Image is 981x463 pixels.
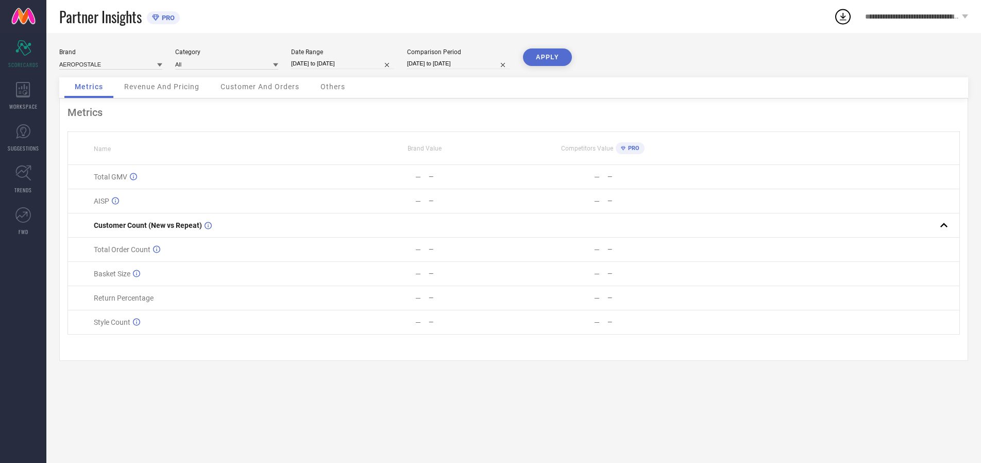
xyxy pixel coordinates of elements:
span: Total Order Count [94,245,150,254]
span: SCORECARDS [8,61,39,69]
span: Style Count [94,318,130,326]
div: Date Range [291,48,394,56]
div: Comparison Period [407,48,510,56]
div: — [415,245,421,254]
div: — [415,197,421,205]
span: Others [320,82,345,91]
div: — [594,294,600,302]
div: — [415,173,421,181]
div: — [429,173,513,180]
span: Name [94,145,111,153]
span: Brand Value [408,145,442,152]
span: AISP [94,197,109,205]
div: — [429,197,513,205]
div: — [607,246,692,253]
span: FWD [19,228,28,236]
div: — [415,270,421,278]
div: — [415,294,421,302]
div: Brand [59,48,162,56]
div: — [607,197,692,205]
span: WORKSPACE [9,103,38,110]
span: Total GMV [94,173,127,181]
span: Customer And Orders [221,82,299,91]
div: — [607,270,692,277]
div: Category [175,48,278,56]
span: PRO [159,14,175,22]
span: Metrics [75,82,103,91]
div: — [594,245,600,254]
div: — [607,173,692,180]
span: Customer Count (New vs Repeat) [94,221,202,229]
span: Revenue And Pricing [124,82,199,91]
span: Partner Insights [59,6,142,27]
div: — [594,318,600,326]
span: TRENDS [14,186,32,194]
span: Return Percentage [94,294,154,302]
span: SUGGESTIONS [8,144,39,152]
div: — [594,270,600,278]
div: — [429,319,513,326]
div: — [594,173,600,181]
div: — [429,246,513,253]
div: — [607,294,692,302]
input: Select date range [291,58,394,69]
div: — [429,294,513,302]
span: PRO [625,145,639,152]
span: Basket Size [94,270,130,278]
button: APPLY [523,48,572,66]
div: — [429,270,513,277]
div: Metrics [67,106,960,119]
div: — [415,318,421,326]
div: — [607,319,692,326]
input: Select comparison period [407,58,510,69]
div: Open download list [834,7,852,26]
span: Competitors Value [561,145,613,152]
div: — [594,197,600,205]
